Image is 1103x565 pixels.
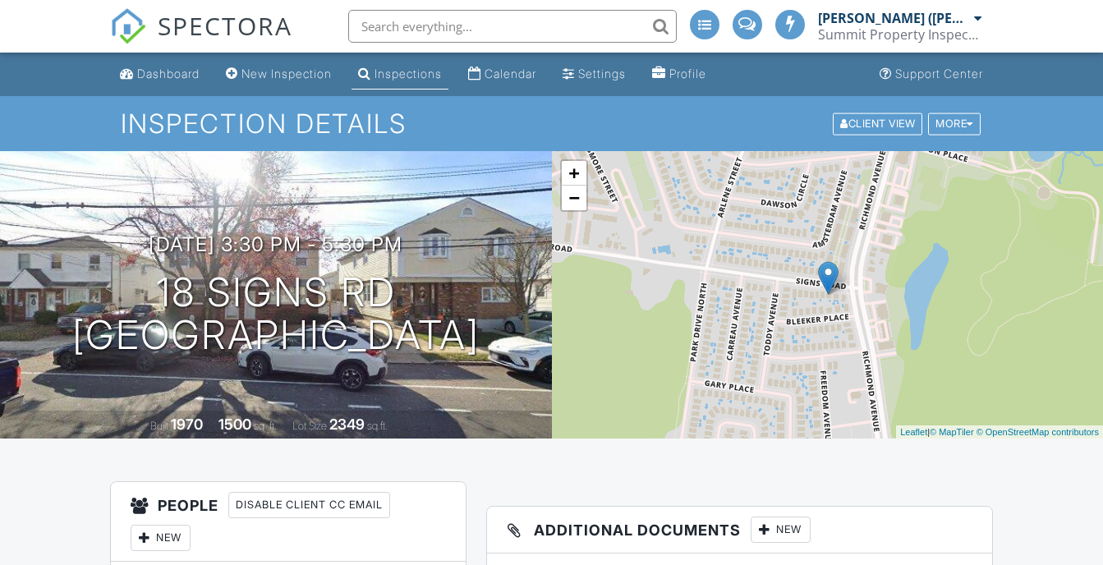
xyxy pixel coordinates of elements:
h1: 18 Signs Rd [GEOGRAPHIC_DATA] [72,271,480,358]
h3: Additional Documents [487,507,992,554]
div: [PERSON_NAME] ([PERSON_NAME]) [PERSON_NAME] [818,10,970,26]
a: © MapTiler [930,427,974,437]
span: Built [150,420,168,432]
div: Dashboard [137,67,200,80]
a: Support Center [873,59,990,90]
span: SPECTORA [158,8,292,43]
div: More [928,113,981,135]
div: Profile [669,67,706,80]
a: Profile [646,59,713,90]
a: Inspections [352,59,448,90]
input: Search everything... [348,10,677,43]
h1: Inspection Details [121,109,982,138]
a: SPECTORA [110,22,292,57]
div: Client View [833,113,922,135]
a: Calendar [462,59,543,90]
div: New [751,517,811,543]
a: Leaflet [900,427,927,437]
a: Zoom out [562,186,586,210]
div: Disable Client CC Email [228,492,390,518]
a: © OpenStreetMap contributors [977,427,1099,437]
a: Settings [556,59,632,90]
a: Dashboard [113,59,206,90]
h3: [DATE] 3:30 pm - 5:30 pm [149,233,402,255]
div: Inspections [375,67,442,80]
div: | [896,425,1103,439]
div: 1970 [171,416,203,433]
img: The Best Home Inspection Software - Spectora [110,8,146,44]
div: Settings [578,67,626,80]
div: New Inspection [241,67,332,80]
span: Lot Size [292,420,327,432]
div: New [131,525,191,551]
div: Calendar [485,67,536,80]
span: sq.ft. [367,420,388,432]
span: sq. ft. [254,420,277,432]
div: 1500 [218,416,251,433]
a: Client View [831,117,926,129]
a: Zoom in [562,161,586,186]
div: Summit Property Inspectors [818,26,982,43]
div: 2349 [329,416,365,433]
div: Support Center [895,67,983,80]
h3: People [111,482,466,562]
a: New Inspection [219,59,338,90]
